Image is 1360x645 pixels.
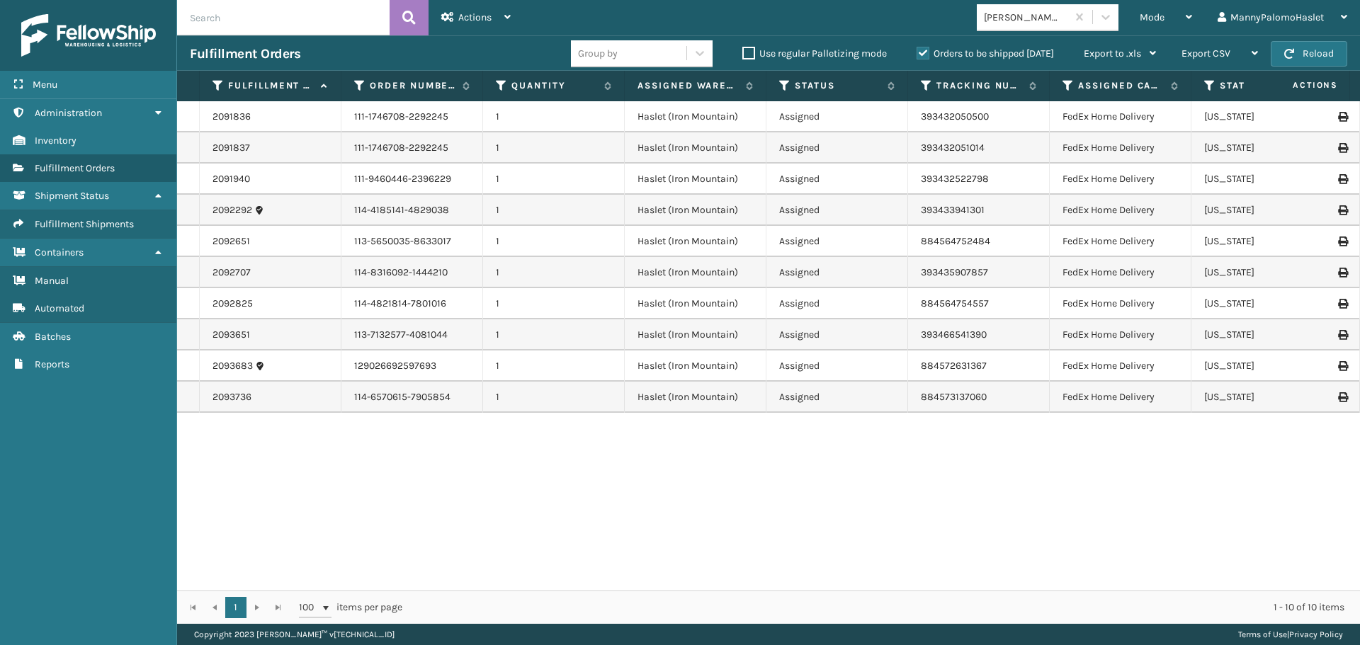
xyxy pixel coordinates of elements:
[984,10,1068,25] div: [PERSON_NAME] Brands
[35,107,102,119] span: Administration
[228,79,314,92] label: Fulfillment Order Id
[1050,350,1191,382] td: FedEx Home Delivery
[1140,11,1164,23] span: Mode
[1050,132,1191,164] td: FedEx Home Delivery
[483,226,625,257] td: 1
[341,132,483,164] td: 111-1746708-2292245
[625,382,766,413] td: Haslet (Iron Mountain)
[1238,629,1287,639] a: Terms of Use
[1289,629,1343,639] a: Privacy Policy
[578,46,618,61] div: Group by
[921,204,985,216] a: 393433941301
[766,382,908,413] td: Assigned
[1181,47,1230,59] span: Export CSV
[370,79,455,92] label: Order Number
[212,390,251,404] a: 2093736
[341,164,483,195] td: 111-9460446-2396229
[921,391,987,403] a: 884573137060
[1050,164,1191,195] td: FedEx Home Delivery
[936,79,1022,92] label: Tracking Number
[625,350,766,382] td: Haslet (Iron Mountain)
[35,162,115,174] span: Fulfillment Orders
[341,195,483,226] td: 114-4185141-4829038
[1338,299,1347,309] i: Print Label
[921,110,989,122] a: 393432050500
[35,218,134,230] span: Fulfillment Shipments
[1338,392,1347,402] i: Print Label
[1191,195,1333,226] td: [US_STATE]
[1191,288,1333,319] td: [US_STATE]
[1191,257,1333,288] td: [US_STATE]
[1338,143,1347,153] i: Print Label
[1084,47,1141,59] span: Export to .xls
[921,173,989,185] a: 393432522798
[637,79,739,92] label: Assigned Warehouse
[194,624,395,645] p: Copyright 2023 [PERSON_NAME]™ v [TECHNICAL_ID]
[1271,41,1347,67] button: Reload
[299,600,320,615] span: 100
[1338,361,1347,371] i: Print Label
[1191,382,1333,413] td: [US_STATE]
[341,382,483,413] td: 114-6570615-7905854
[33,79,57,91] span: Menu
[1338,236,1347,246] i: Print Label
[917,47,1054,59] label: Orders to be shipped [DATE]
[212,203,252,217] a: 2092292
[341,350,483,382] td: 129026692597693
[1220,79,1305,92] label: State
[35,190,109,202] span: Shipment Status
[1191,164,1333,195] td: [US_STATE]
[35,135,76,147] span: Inventory
[21,14,156,57] img: logo
[921,329,987,341] a: 393466541390
[35,302,84,314] span: Automated
[1191,319,1333,350] td: [US_STATE]
[1191,226,1333,257] td: [US_STATE]
[35,331,71,343] span: Batches
[341,257,483,288] td: 114-8316092-1444210
[921,266,988,278] a: 393435907857
[212,297,253,311] a: 2092825
[1050,288,1191,319] td: FedEx Home Delivery
[1191,132,1333,164] td: [US_STATE]
[921,142,985,154] a: 393432051014
[625,195,766,226] td: Haslet (Iron Mountain)
[212,359,253,373] a: 2093683
[483,257,625,288] td: 1
[341,101,483,132] td: 111-1746708-2292245
[212,328,250,342] a: 2093651
[766,288,908,319] td: Assigned
[35,246,84,258] span: Containers
[766,132,908,164] td: Assigned
[1078,79,1164,92] label: Assigned Carrier Service
[341,226,483,257] td: 113-5650035-8633017
[1338,268,1347,278] i: Print Label
[625,288,766,319] td: Haslet (Iron Mountain)
[483,319,625,350] td: 1
[1338,112,1347,122] i: Print Label
[1338,205,1347,215] i: Print Label
[742,47,887,59] label: Use regular Palletizing mode
[625,257,766,288] td: Haslet (Iron Mountain)
[483,288,625,319] td: 1
[625,319,766,350] td: Haslet (Iron Mountain)
[766,226,908,257] td: Assigned
[921,235,990,247] a: 884564752484
[1050,382,1191,413] td: FedEx Home Delivery
[766,195,908,226] td: Assigned
[766,164,908,195] td: Assigned
[1191,101,1333,132] td: [US_STATE]
[766,350,908,382] td: Assigned
[625,132,766,164] td: Haslet (Iron Mountain)
[1050,101,1191,132] td: FedEx Home Delivery
[1050,226,1191,257] td: FedEx Home Delivery
[212,110,251,124] a: 2091836
[483,164,625,195] td: 1
[766,319,908,350] td: Assigned
[422,600,1344,615] div: 1 - 10 of 10 items
[483,382,625,413] td: 1
[212,234,250,249] a: 2092651
[225,597,246,618] a: 1
[1338,330,1347,340] i: Print Label
[1050,257,1191,288] td: FedEx Home Delivery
